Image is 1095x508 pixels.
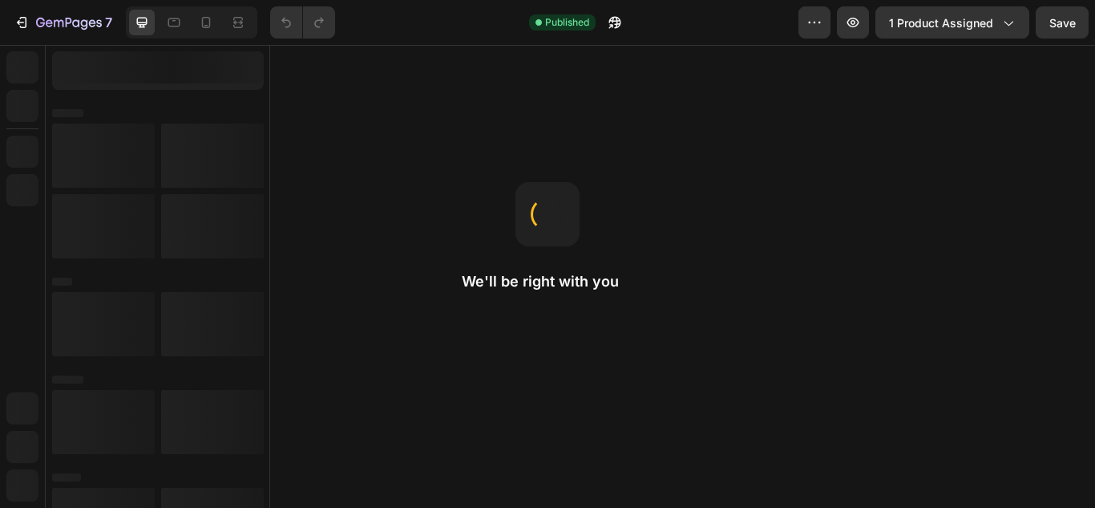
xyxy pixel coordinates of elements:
[875,6,1029,39] button: 1 product assigned
[105,13,112,32] p: 7
[462,272,633,291] h2: We'll be right with you
[1036,6,1089,39] button: Save
[270,6,335,39] div: Undo/Redo
[889,14,993,31] span: 1 product assigned
[6,6,119,39] button: 7
[545,15,589,30] span: Published
[1049,16,1076,30] span: Save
